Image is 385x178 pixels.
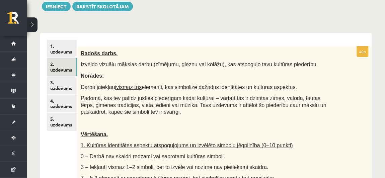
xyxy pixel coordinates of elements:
[116,84,142,90] u: vismaz trīs
[42,2,71,11] button: Iesniegt
[81,73,104,79] span: Norādes:
[47,40,77,58] a: 1. uzdevums
[81,95,326,115] span: Padomā, kas tev palīdz justies piederīgam kādai kultūrai – varbūt tās ir dzimtas zīmes, valoda, t...
[47,95,77,113] a: 4. uzdevums
[81,154,225,159] span: 0 – Darbā nav skaidri redzami vai saprotami kultūras simboli.
[357,46,368,57] p: 40p
[81,164,268,170] span: 3 – Iekļauti vismaz 1–2 simboli, bet to izvēle vai nozīme nav pietiekami skaidra.
[47,113,77,131] a: 5. uzdevums
[7,7,280,14] body: Editor, wiswyg-editor-user-answer-47433798591580
[47,76,77,94] a: 3. uzdevums
[81,84,297,90] span: Darbā jāiekļauj elementi, kas simbolizē dažādus identitātes un kultūras aspektus.
[47,58,77,76] a: 2. uzdevums
[81,143,293,148] span: 1. Kultūras identitātes aspektu atspoguļojums un izvēlēto simbolu jēgpilnība (0–10 punkti)
[72,2,133,11] a: Rakstīt skolotājam
[81,131,108,137] span: Vērtēšana.
[7,12,27,28] a: Rīgas 1. Tālmācības vidusskola
[81,62,318,67] span: Izveido vizuālu mākslas darbu (zīmējumu, gleznu vai kolāžu), kas atspoguļo tavu kultūras piederību.
[81,51,118,56] span: Radošs darbs.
